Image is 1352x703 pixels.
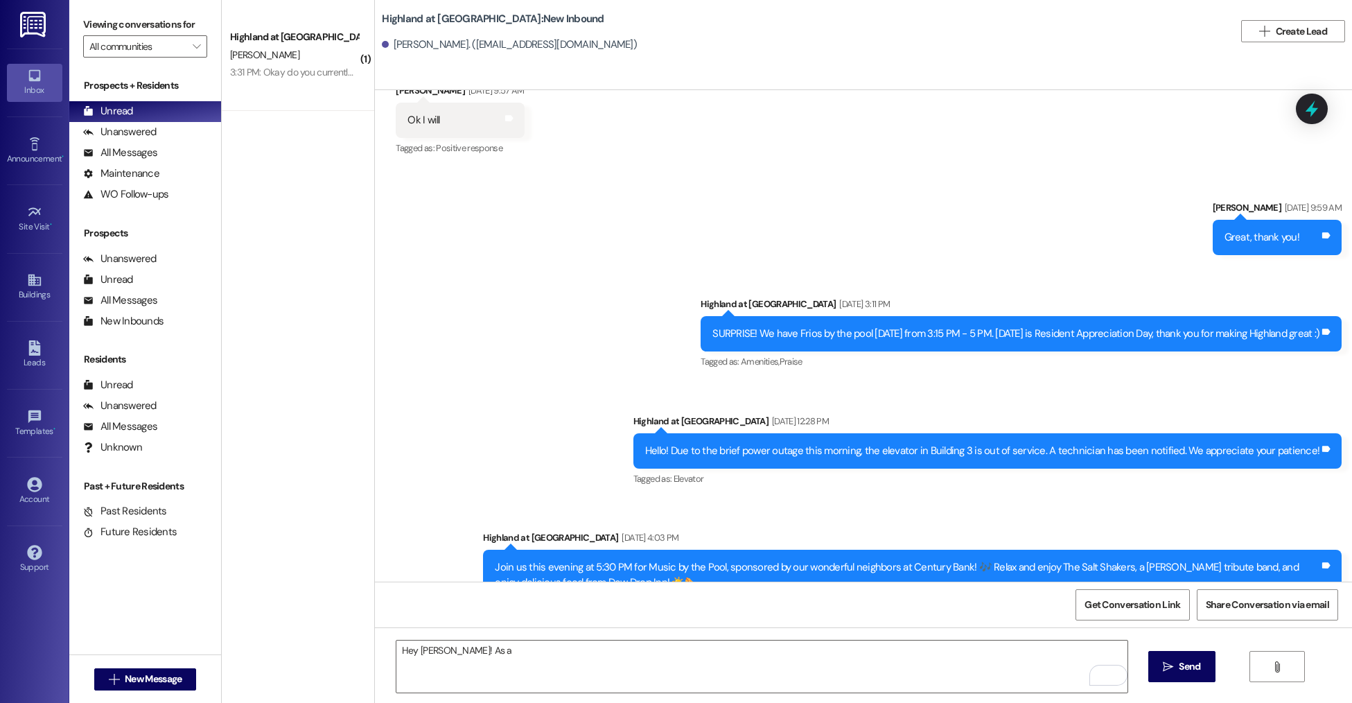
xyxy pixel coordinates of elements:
[83,187,168,202] div: WO Follow-ups
[1224,230,1299,245] div: Great, thank you!
[1241,20,1345,42] button: Create Lead
[483,530,1342,550] div: Highland at [GEOGRAPHIC_DATA]
[83,272,133,287] div: Unread
[69,78,221,93] div: Prospects + Residents
[633,469,1342,489] div: Tagged as:
[7,405,62,442] a: Templates •
[396,138,524,158] div: Tagged as:
[20,12,49,37] img: ResiDesk Logo
[436,142,502,154] span: Positive response
[1085,598,1180,612] span: Get Conversation Link
[382,12,604,26] b: Highland at [GEOGRAPHIC_DATA]: New Inbound
[83,525,177,539] div: Future Residents
[83,125,157,139] div: Unanswered
[633,414,1342,433] div: Highland at [GEOGRAPHIC_DATA]
[618,530,678,545] div: [DATE] 4:03 PM
[83,14,207,35] label: Viewing conversations for
[382,37,637,52] div: [PERSON_NAME]. ([EMAIL_ADDRESS][DOMAIN_NAME])
[1163,661,1173,672] i: 
[396,83,524,103] div: [PERSON_NAME]
[83,419,157,434] div: All Messages
[1148,651,1215,682] button: Send
[69,226,221,241] div: Prospects
[396,641,1127,693] textarea: To enrich screen reader interactions, please activate Accessibility in Grammarly extension settings
[83,504,167,519] div: Past Residents
[1206,598,1329,612] span: Share Conversation via email
[69,479,221,494] div: Past + Future Residents
[645,444,1319,458] div: Hello! Due to the brief power outage this morning, the elevator in Building 3 is out of service. ...
[230,66,462,78] div: 3:31 PM: Okay do you currently have me moving in [DATE]?
[53,424,55,434] span: •
[83,104,133,119] div: Unread
[1213,200,1342,220] div: [PERSON_NAME]
[674,473,704,485] span: Elevator
[83,314,164,329] div: New Inbounds
[109,674,119,685] i: 
[1179,659,1200,674] span: Send
[7,200,62,238] a: Site Visit •
[125,672,182,686] span: New Message
[94,668,197,691] button: New Message
[230,30,358,44] div: Highland at [GEOGRAPHIC_DATA]
[7,336,62,374] a: Leads
[83,252,157,266] div: Unanswered
[7,473,62,510] a: Account
[1259,26,1270,37] i: 
[230,49,299,61] span: [PERSON_NAME]
[769,414,829,428] div: [DATE] 12:28 PM
[712,327,1319,341] div: SURPRISE! We have Frios by the pool [DATE] from 3:15 PM - 5 PM. [DATE] is Resident Appreciation D...
[83,399,157,413] div: Unanswered
[83,378,133,392] div: Unread
[465,83,525,98] div: [DATE] 9:57 AM
[701,351,1342,372] div: Tagged as:
[1276,24,1327,39] span: Create Lead
[1272,661,1282,672] i: 
[7,541,62,578] a: Support
[50,220,52,229] span: •
[1281,200,1342,215] div: [DATE] 9:59 AM
[7,64,62,101] a: Inbox
[780,356,802,367] span: Praise
[83,166,159,181] div: Maintenance
[741,356,780,367] span: Amenities ,
[701,297,1342,316] div: Highland at [GEOGRAPHIC_DATA]
[836,297,890,311] div: [DATE] 3:11 PM
[407,113,439,128] div: Ok I will
[62,152,64,162] span: •
[7,268,62,306] a: Buildings
[69,352,221,367] div: Residents
[89,35,185,58] input: All communities
[83,293,157,308] div: All Messages
[83,146,157,160] div: All Messages
[83,440,142,455] div: Unknown
[495,560,1319,590] div: Join us this evening at 5:30 PM for Music by the Pool, sponsored by our wonderful neighbors at Ce...
[1197,589,1338,620] button: Share Conversation via email
[1076,589,1189,620] button: Get Conversation Link
[193,41,200,52] i: 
